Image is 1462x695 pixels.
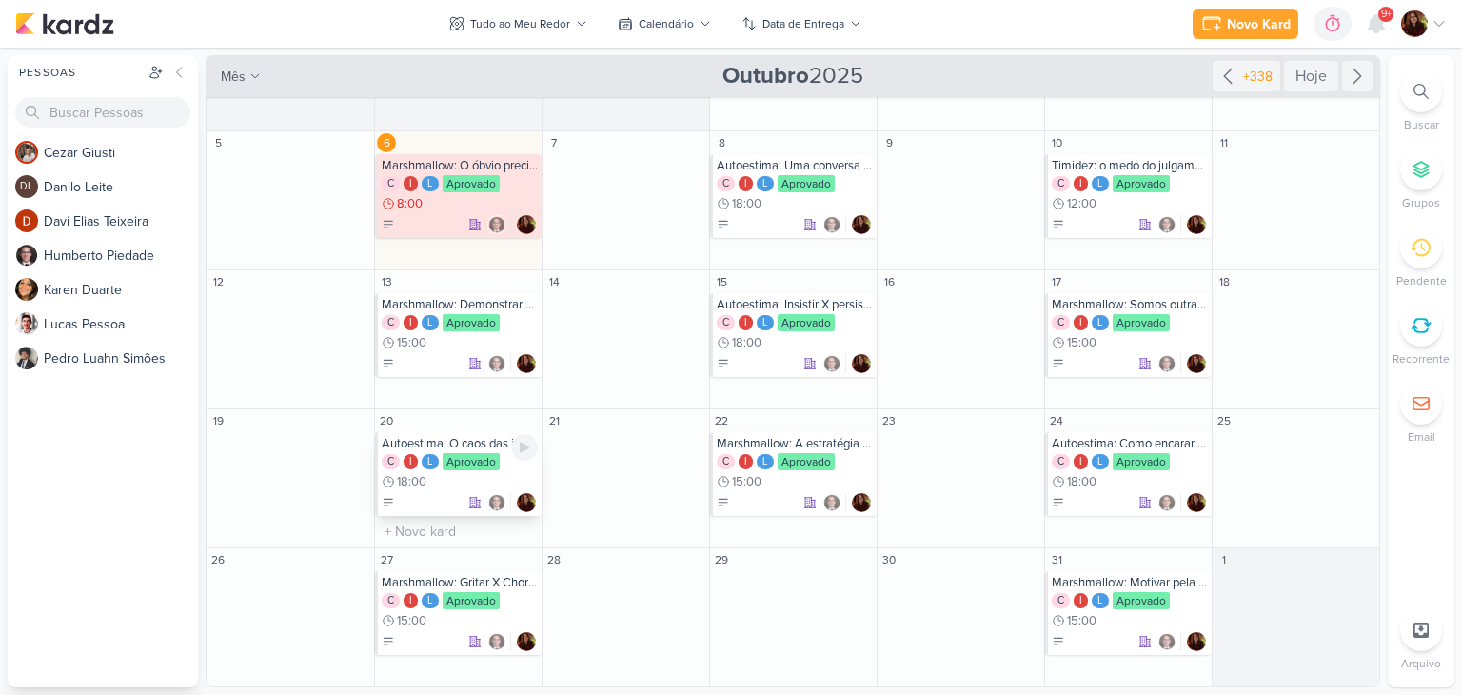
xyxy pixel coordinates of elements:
div: C [382,593,400,608]
div: 8 [712,133,731,152]
div: Responsável: Jaqueline Molina [517,215,536,234]
div: Responsável: Jaqueline Molina [517,632,536,651]
div: 18 [1215,272,1234,291]
div: I [404,315,418,330]
div: C e z a r G i u s t i [44,143,198,163]
div: L [422,454,439,469]
div: Responsável: Jaqueline Molina [517,354,536,373]
div: Responsável: Jaqueline Molina [517,493,536,512]
div: To Do [717,496,730,509]
div: L [1092,315,1109,330]
div: L u c a s P e s s o a [44,314,198,334]
div: D a v i E l i a s T e i x e i r a [44,211,198,231]
div: Pessoas [15,64,145,81]
div: Aprovado [443,175,500,192]
img: Humberto Piedade [822,493,841,512]
div: Responsável: Jaqueline Molina [1187,632,1206,651]
li: Ctrl + F [1388,70,1454,133]
img: Davi Elias Teixeira [15,209,38,232]
div: Aprovado [1113,453,1170,470]
img: Jaqueline Molina [852,215,871,234]
div: L [422,593,439,608]
p: Email [1408,428,1435,446]
div: Timidez: o medo do julgamento [1052,158,1208,173]
img: Humberto Piedade [15,244,38,267]
div: L [422,315,439,330]
div: D a n i l o L e i t e [44,177,198,197]
img: Lucas Pessoa [15,312,38,335]
img: Humberto Piedade [487,215,506,234]
div: L [1092,176,1109,191]
div: Marshmallow: Somos outra pessoa... [1052,297,1208,312]
span: 8:00 [397,197,423,210]
div: 9 [879,133,899,152]
input: + Novo kard [379,520,538,544]
div: 21 [544,411,563,430]
div: I [1074,315,1088,330]
div: 29 [712,550,731,569]
div: To Do [382,218,395,231]
span: 15:00 [397,614,426,627]
div: Novo Kard [1227,14,1291,34]
div: Aprovado [443,314,500,331]
div: Danilo Leite [15,175,38,198]
div: Autoestima: Insistir X persistir [717,297,873,312]
div: Marshmallow: Demonstrar afeto no trabalho [382,297,538,312]
div: Autoestima: Como encarar críticas? [1052,436,1208,451]
div: Colaboradores: Humberto Piedade [822,354,846,373]
div: To Do [382,357,395,370]
p: Buscar [1404,116,1439,133]
img: Jaqueline Molina [517,354,536,373]
img: Humberto Piedade [822,354,841,373]
div: 24 [1047,411,1066,430]
div: Aprovado [1113,592,1170,609]
div: 14 [544,272,563,291]
div: Colaboradores: Humberto Piedade [822,493,846,512]
div: P e d r o L u a h n S i m õ e s [44,348,198,368]
div: 7 [544,133,563,152]
div: To Do [1052,635,1065,648]
div: Colaboradores: Humberto Piedade [1157,632,1181,651]
span: 18:00 [732,336,761,349]
img: Jaqueline Molina [517,493,536,512]
div: Colaboradores: Humberto Piedade [487,354,511,373]
p: Recorrente [1393,350,1450,367]
div: Responsável: Jaqueline Molina [1187,493,1206,512]
div: 17 [1047,272,1066,291]
span: 15:00 [397,336,426,349]
div: Marshmallow: Motivar pela lógica [1052,575,1208,590]
div: I [404,176,418,191]
p: Grupos [1402,194,1440,211]
div: H u m b e r t o P i e d a d e [44,246,198,266]
div: Aprovado [443,453,500,470]
span: mês [221,67,246,87]
div: Aprovado [778,314,835,331]
div: Marshmallow: Gritar X Chorar [382,575,538,590]
span: 18:00 [1067,475,1096,488]
div: I [1074,593,1088,608]
div: I [739,176,753,191]
img: Jaqueline Molina [852,493,871,512]
div: Responsável: Jaqueline Molina [1187,215,1206,234]
div: 27 [377,550,396,569]
img: Jaqueline Molina [1187,632,1206,651]
div: Colaboradores: Humberto Piedade [1157,354,1181,373]
div: C [1052,176,1070,191]
div: I [739,315,753,330]
div: Colaboradores: Humberto Piedade [1157,215,1181,234]
img: Cezar Giusti [15,141,38,164]
div: 20 [377,411,396,430]
div: Aprovado [443,592,500,609]
div: Autoestima: Uma conversa em eu e eu mesmo [717,158,873,173]
img: Jaqueline Molina [1187,493,1206,512]
div: Aprovado [1113,175,1170,192]
img: Karen Duarte [15,278,38,301]
div: 19 [208,411,227,430]
div: L [422,176,439,191]
span: 2025 [722,61,863,91]
div: To Do [382,635,395,648]
div: Responsável: Jaqueline Molina [852,493,871,512]
span: 9+ [1381,7,1392,22]
div: C [1052,454,1070,469]
div: Aprovado [778,453,835,470]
